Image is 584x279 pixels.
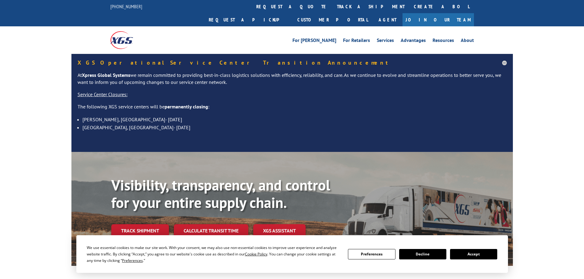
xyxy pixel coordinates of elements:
[401,38,426,45] a: Advantages
[82,123,507,131] li: [GEOGRAPHIC_DATA], [GEOGRAPHIC_DATA]- [DATE]
[348,249,395,259] button: Preferences
[82,115,507,123] li: [PERSON_NAME], [GEOGRAPHIC_DATA]- [DATE]
[433,38,454,45] a: Resources
[403,13,474,26] a: Join Our Team
[450,249,497,259] button: Accept
[87,244,341,264] div: We use essential cookies to make our site work. With your consent, we may also use non-essential ...
[343,38,370,45] a: For Retailers
[78,72,507,91] p: At we remain committed to providing best-in-class logistics solutions with efficiency, reliabilit...
[174,224,248,237] a: Calculate transit time
[82,72,130,78] strong: Xpress Global Systems
[122,258,143,263] span: Preferences
[372,13,403,26] a: Agent
[111,175,330,212] b: Visibility, transparency, and control for your entire supply chain.
[78,91,128,97] u: Service Center Closures:
[245,251,267,257] span: Cookie Policy
[253,224,306,237] a: XGS ASSISTANT
[78,103,507,115] p: The following XGS service centers will be :
[110,3,142,9] a: [PHONE_NUMBER]
[461,38,474,45] a: About
[165,104,208,110] strong: permanently closing
[377,38,394,45] a: Services
[204,13,293,26] a: Request a pickup
[78,60,507,66] h5: XGS Operational Service Center Transition Announcement
[292,38,336,45] a: For [PERSON_NAME]
[293,13,372,26] a: Customer Portal
[111,224,169,237] a: Track shipment
[76,235,508,273] div: Cookie Consent Prompt
[399,249,446,259] button: Decline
